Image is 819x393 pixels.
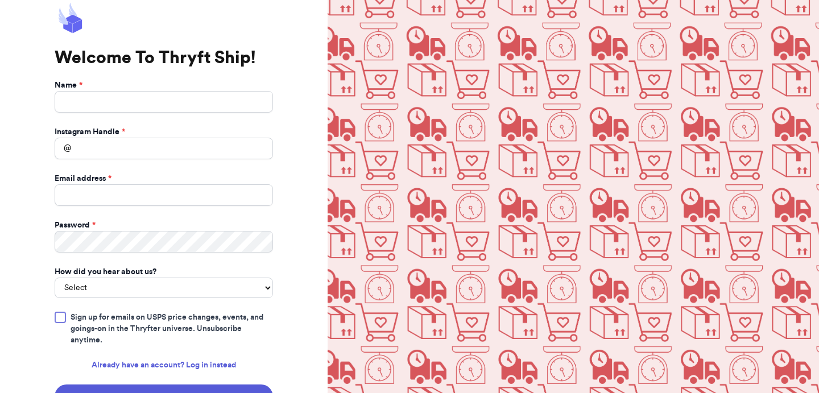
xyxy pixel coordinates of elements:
[71,312,273,346] span: Sign up for emails on USPS price changes, events, and goings-on in the Thryfter universe. Unsubsc...
[55,173,111,184] label: Email address
[55,220,96,231] label: Password
[55,126,125,138] label: Instagram Handle
[55,138,71,159] div: @
[92,359,236,371] a: Already have an account? Log in instead
[55,80,82,91] label: Name
[55,266,156,278] label: How did you hear about us?
[55,48,273,68] h1: Welcome To Thryft Ship!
